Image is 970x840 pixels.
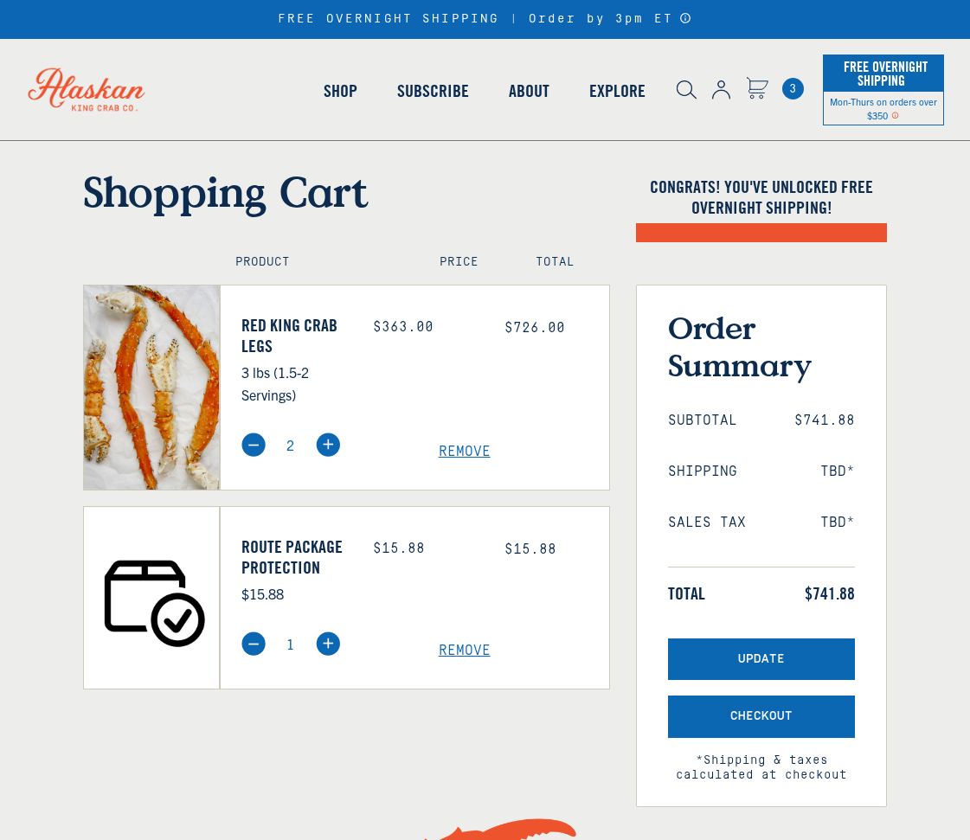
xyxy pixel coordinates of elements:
[830,95,937,121] span: Mon-Thurs on orders over $350
[84,507,219,689] img: Route Package Protection - $15.88
[489,42,569,140] a: About
[677,80,697,99] img: search
[668,464,737,480] span: Shipping
[891,109,899,121] span: Shipping Notice Icon
[746,77,768,102] a: Cart
[241,361,347,406] p: 3 lbs (1.5-2 Servings)
[712,80,730,99] img: account
[782,78,804,99] span: 3
[794,413,855,429] span: $741.88
[241,315,347,356] a: Red King Crab Legs
[668,413,737,429] span: Subtotal
[241,632,266,656] img: minus
[83,166,611,216] h1: Shopping Cart
[373,541,479,557] div: $15.88
[679,12,692,24] a: Announcement Bar Modal
[668,515,746,531] span: Sales Tax
[241,536,347,578] a: Route Package Protection
[636,176,887,218] h4: Congrats! You've unlocked FREE OVERNIGHT SHIPPING!
[536,255,594,270] h4: Total
[730,709,793,724] span: Checkout
[668,738,855,783] span: *Shipping & taxes calculated at checkout
[782,78,804,99] a: Cart
[668,309,855,383] h3: Order Summary
[668,583,705,604] span: Total
[316,632,340,656] img: plus
[9,48,164,130] img: Alaskan King Crab Co. logo
[84,285,219,490] img: Red King Crab Legs - 3 lbs (1.5-2 Servings)
[278,12,692,27] div: FREE OVERNIGHT SHIPPING | Order by 3pm ET
[668,696,855,738] button: Checkout
[241,582,347,605] p: $15.88
[805,583,855,604] span: $741.88
[440,255,498,270] h4: Price
[839,54,928,93] span: Free Overnight Shipping
[569,42,665,140] a: Explore
[316,433,340,457] img: plus
[668,638,855,681] button: Update
[373,319,479,336] div: $363.00
[738,652,785,667] span: Update
[304,42,377,140] a: Shop
[439,444,610,460] a: Remove
[439,643,610,659] a: Remove
[235,255,402,270] h4: Product
[241,433,266,457] img: minus
[504,320,565,336] span: $726.00
[504,542,556,557] span: $15.88
[377,42,489,140] a: Subscribe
